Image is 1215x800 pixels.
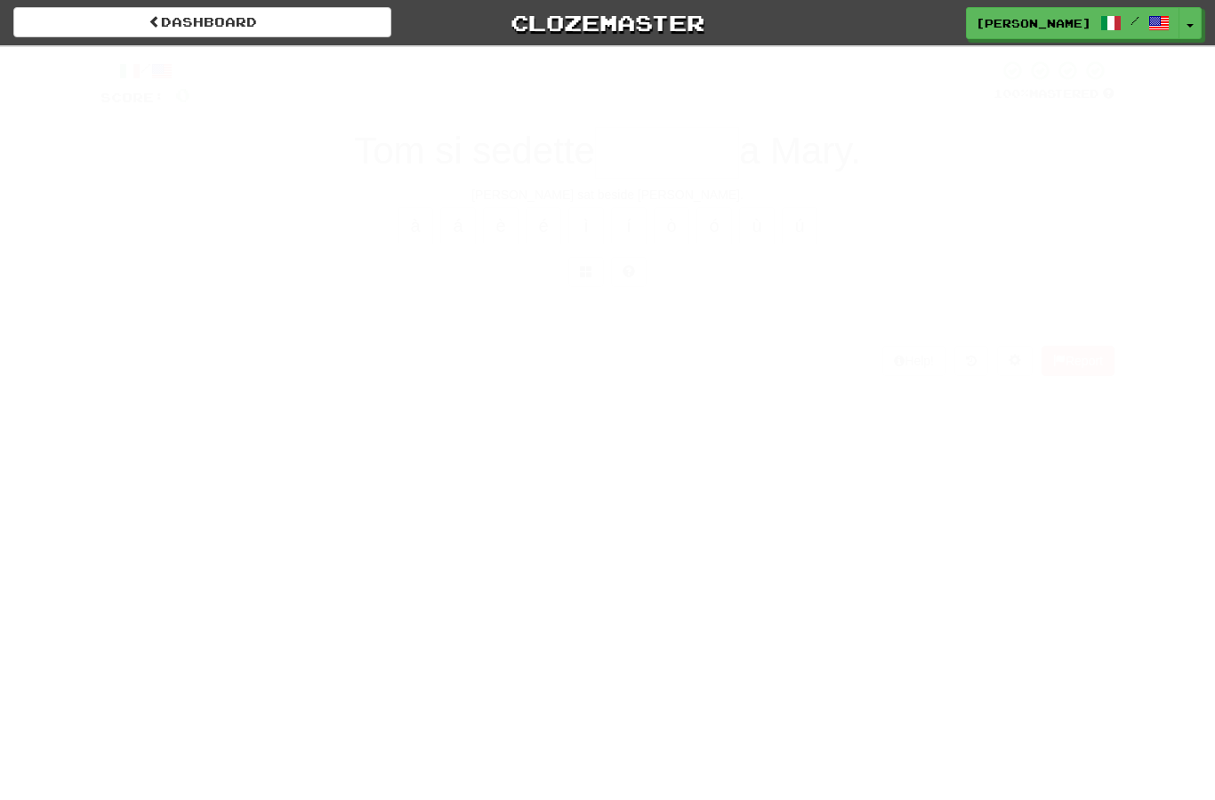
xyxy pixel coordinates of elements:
button: Submit [552,296,663,337]
button: í [611,207,647,244]
span: Score: [101,90,165,105]
div: [PERSON_NAME] sat beside [PERSON_NAME]. [101,186,1114,204]
button: ò [654,207,689,244]
button: Report [1042,346,1114,376]
button: ú [782,207,817,244]
a: [PERSON_NAME] / [966,7,1179,39]
button: ó [696,207,732,244]
button: ì [568,207,604,244]
span: 0 [175,84,190,106]
a: Clozemaster [418,7,796,38]
span: Tom si sedette [354,130,595,172]
button: é [526,207,561,244]
button: è [483,207,519,244]
button: à [398,207,433,244]
span: [PERSON_NAME] [976,15,1091,31]
button: Switch sentence to multiple choice alt+p [568,257,604,287]
span: / [1131,14,1139,27]
button: ù [739,207,775,244]
div: Mastered [994,86,1114,102]
button: Single letter hint - you only get 1 per sentence and score half the points! alt+h [611,257,647,287]
span: a Mary. [739,130,861,172]
button: á [440,207,476,244]
div: / [101,60,190,82]
button: Round history (alt+y) [954,346,988,376]
span: 100 % [994,86,1029,100]
a: Dashboard [13,7,391,37]
button: Help! [882,346,945,376]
